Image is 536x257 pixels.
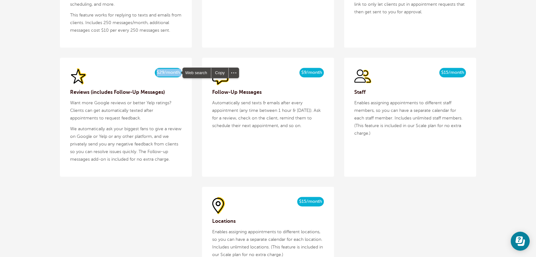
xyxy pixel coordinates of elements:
h3: Reviews (includes Follow-Up Messages) [70,88,182,96]
p: Want more Google reviews or better Yelp ratings? Clients can get automatically texted after appoi... [70,99,182,122]
div: Copy [211,68,228,78]
p: This feature works for replying to texts and emails from clients. Includes 250 messages/month, ad... [70,11,182,34]
p: Automatically send texts & emails after every appointment (any time between 1 hour & [DATE]). Ask... [212,99,324,130]
iframe: Resource center [511,232,530,251]
h3: Staff [354,88,466,96]
p: We automatically ask your biggest fans to give a review on Google or Yelp or any other platform, ... [70,125,182,163]
h3: Locations [212,217,324,225]
span: $15/month [297,197,324,206]
span: $15/month [439,68,466,77]
p: Enables assigning appointments to different staff members, so you can have a separate calendar fo... [354,99,466,137]
span: $29/month [155,68,182,77]
span: $9/month [299,68,324,77]
span: Web search [183,68,211,78]
h3: Follow-Up Messages [212,88,324,96]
